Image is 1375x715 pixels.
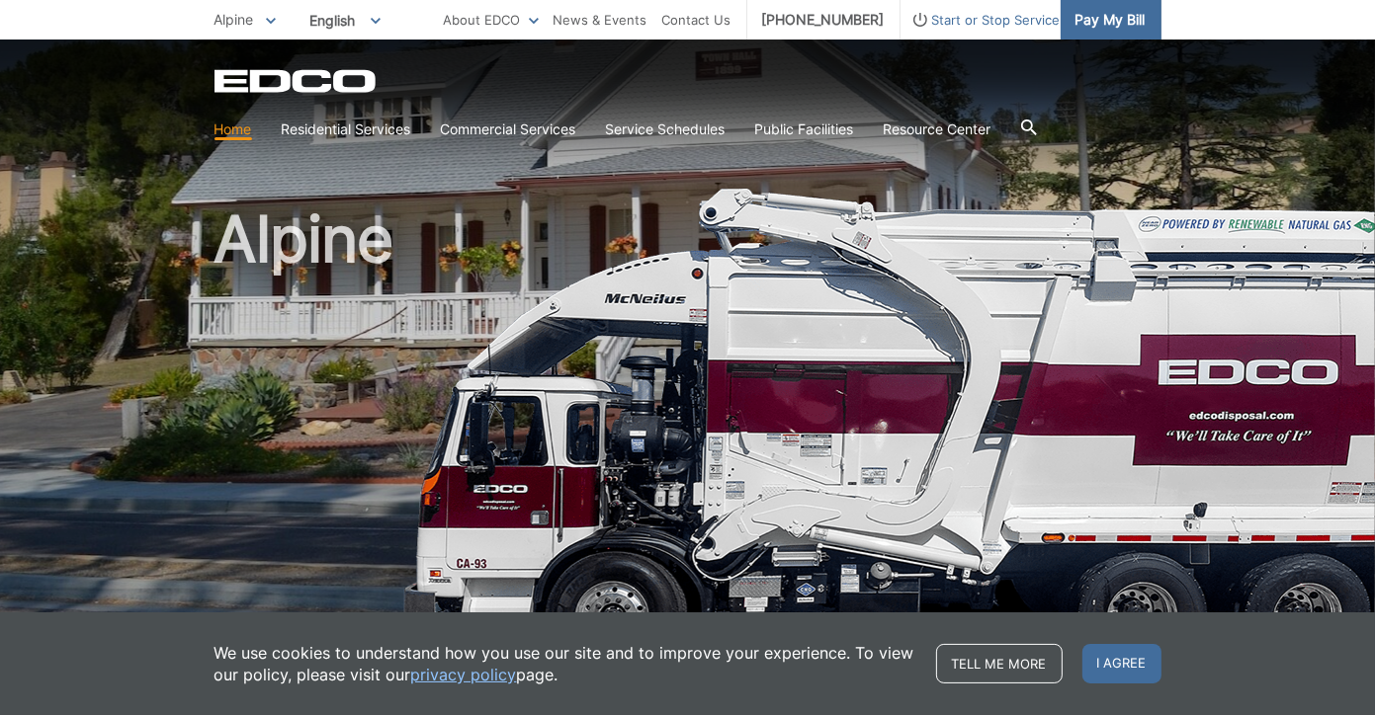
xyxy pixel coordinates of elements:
h1: Alpine [215,207,1161,641]
a: News & Events [554,9,647,31]
a: Contact Us [662,9,731,31]
p: We use cookies to understand how you use our site and to improve your experience. To view our pol... [215,642,916,685]
a: Commercial Services [441,119,576,140]
a: Public Facilities [755,119,854,140]
a: privacy policy [411,664,517,685]
a: EDCD logo. Return to the homepage. [215,69,379,93]
a: About EDCO [444,9,539,31]
a: Residential Services [282,119,411,140]
span: English [296,4,395,37]
a: Home [215,119,252,140]
a: Service Schedules [606,119,726,140]
a: Tell me more [936,644,1063,683]
a: Resource Center [884,119,991,140]
span: Pay My Bill [1075,9,1146,31]
span: Alpine [215,11,254,28]
span: I agree [1082,644,1161,683]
